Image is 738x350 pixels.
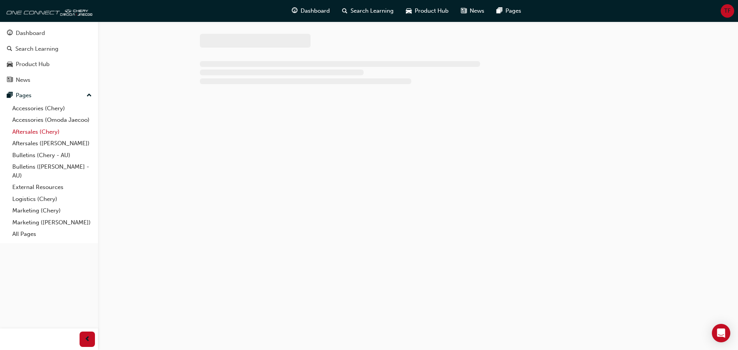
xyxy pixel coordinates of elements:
span: pages-icon [7,92,13,99]
span: news-icon [461,6,467,16]
span: guage-icon [7,30,13,37]
a: All Pages [9,228,95,240]
a: guage-iconDashboard [286,3,336,19]
div: Open Intercom Messenger [712,324,730,342]
div: Product Hub [16,60,50,69]
span: Product Hub [415,7,449,15]
a: Aftersales (Chery) [9,126,95,138]
a: News [3,73,95,87]
a: search-iconSearch Learning [336,3,400,19]
div: Dashboard [16,29,45,38]
a: news-iconNews [455,3,490,19]
span: TF [724,7,731,15]
div: Search Learning [15,45,58,53]
a: Marketing ([PERSON_NAME]) [9,217,95,229]
a: Product Hub [3,57,95,71]
span: car-icon [406,6,412,16]
img: oneconnect [4,3,92,18]
div: News [16,76,30,85]
a: Dashboard [3,26,95,40]
span: news-icon [7,77,13,84]
button: TF [721,4,734,18]
span: Search Learning [351,7,394,15]
span: Dashboard [301,7,330,15]
button: Pages [3,88,95,103]
a: pages-iconPages [490,3,527,19]
a: Aftersales ([PERSON_NAME]) [9,138,95,149]
span: pages-icon [497,6,502,16]
span: guage-icon [292,6,298,16]
span: prev-icon [85,335,90,344]
span: search-icon [7,46,12,53]
a: Bulletins ([PERSON_NAME] - AU) [9,161,95,181]
a: Accessories (Chery) [9,103,95,114]
button: DashboardSearch LearningProduct HubNews [3,25,95,88]
a: Marketing (Chery) [9,205,95,217]
a: car-iconProduct Hub [400,3,455,19]
span: car-icon [7,61,13,68]
span: up-icon [86,91,92,101]
span: News [470,7,484,15]
span: search-icon [342,6,347,16]
a: Logistics (Chery) [9,193,95,205]
a: Bulletins (Chery - AU) [9,149,95,161]
span: Pages [505,7,521,15]
a: External Resources [9,181,95,193]
a: Search Learning [3,42,95,56]
a: Accessories (Omoda Jaecoo) [9,114,95,126]
div: Pages [16,91,32,100]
